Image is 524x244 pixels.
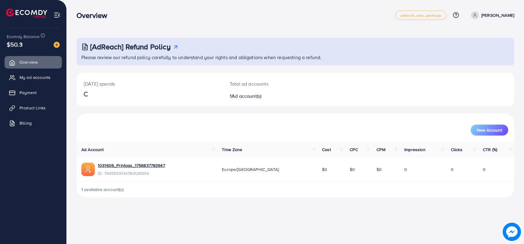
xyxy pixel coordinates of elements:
[222,166,279,172] span: Europe/[GEOGRAPHIC_DATA]
[377,147,385,153] span: CPM
[350,166,355,172] span: $0
[84,80,215,87] p: [DATE] spends
[76,11,112,20] h3: Overview
[19,120,32,126] span: Billing
[5,117,62,129] a: Billing
[503,223,521,241] img: image
[232,93,261,99] span: Ad account(s)
[451,166,454,172] span: 0
[19,90,37,96] span: Payment
[5,102,62,114] a: Product Links
[7,40,23,49] span: $50.3
[395,11,446,20] a: adreach_new_package
[377,166,382,172] span: $0
[19,59,38,65] span: Overview
[19,74,51,80] span: My ad accounts
[400,13,441,17] span: adreach_new_package
[483,147,497,153] span: CTR (%)
[350,147,358,153] span: CPC
[5,56,62,68] a: Overview
[54,42,60,48] img: image
[98,170,165,176] span: ID: 7545559134784126994
[98,162,165,168] a: 1031606_Printoas_1756837783947
[81,54,511,61] p: Please review our refund policy carefully to understand your rights and obligations when requesti...
[5,71,62,83] a: My ad accounts
[81,186,124,193] span: 1 available account(s)
[451,147,462,153] span: Clicks
[81,163,95,176] img: ic-ads-acc.e4c84228.svg
[54,12,61,19] img: menu
[322,166,327,172] span: $0
[90,42,171,51] h3: [AdReach] Refund Policy
[19,105,46,111] span: Product Links
[481,12,514,19] p: [PERSON_NAME]
[483,166,486,172] span: 0
[222,147,242,153] span: Time Zone
[471,125,508,136] button: New Account
[5,87,62,99] a: Payment
[230,80,324,87] p: Total ad accounts
[7,34,40,40] span: Ecomdy Balance
[404,147,426,153] span: Impression
[6,9,47,18] img: logo
[404,166,407,172] span: 0
[230,93,324,99] h2: 1
[469,11,514,19] a: [PERSON_NAME]
[81,147,104,153] span: Ad Account
[477,128,502,132] span: New Account
[322,147,331,153] span: Cost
